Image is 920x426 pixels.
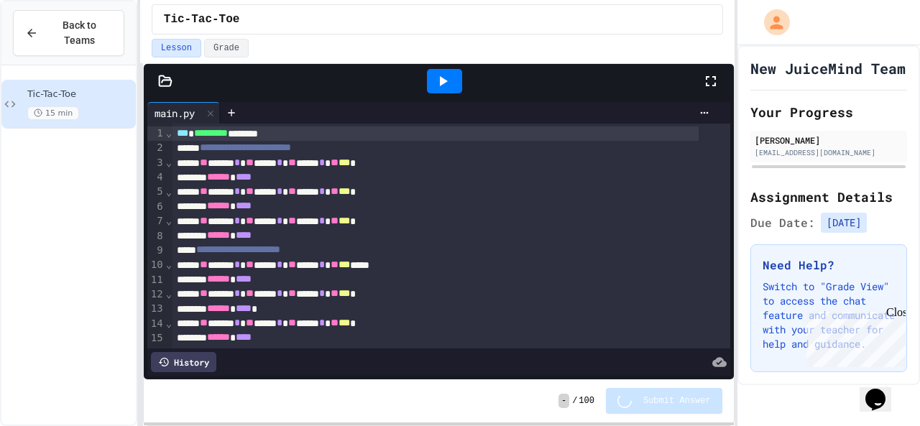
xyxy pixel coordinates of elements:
span: Back to Teams [47,18,112,48]
div: 1 [147,126,165,141]
div: 11 [147,273,165,287]
span: - [558,394,569,408]
div: 6 [147,200,165,214]
div: My Account [749,6,793,39]
div: [PERSON_NAME] [755,134,903,147]
div: 12 [147,287,165,302]
div: 4 [147,170,165,185]
span: Tic-Tac-Toe [164,11,240,28]
span: Fold line [165,157,172,168]
div: History [151,352,216,372]
div: 9 [147,244,165,258]
div: 3 [147,156,165,170]
span: [DATE] [821,213,867,233]
button: Lesson [152,39,201,57]
h2: Your Progress [750,102,907,122]
div: 13 [147,302,165,316]
span: Fold line [165,288,172,300]
div: 10 [147,258,165,272]
span: Fold line [165,127,172,139]
div: 14 [147,317,165,331]
h3: Need Help? [763,256,895,274]
h2: Assignment Details [750,187,907,207]
span: / [572,395,577,407]
span: Submit Answer [643,395,711,407]
div: 16 [147,346,165,360]
div: 8 [147,229,165,244]
span: Due Date: [750,214,815,231]
div: 2 [147,141,165,155]
button: Grade [204,39,249,57]
div: 5 [147,185,165,199]
iframe: chat widget [801,306,906,367]
div: main.py [147,106,202,121]
span: Fold line [165,318,172,329]
span: Tic-Tac-Toe [27,88,133,101]
span: 15 min [27,106,79,120]
div: [EMAIL_ADDRESS][DOMAIN_NAME] [755,147,903,158]
h1: New JuiceMind Team [750,58,906,78]
span: Fold line [165,186,172,198]
span: Fold line [165,215,172,226]
iframe: chat widget [860,369,906,412]
p: Switch to "Grade View" to access the chat feature and communicate with your teacher for help and ... [763,279,895,351]
span: Fold line [165,259,172,270]
span: 100 [579,395,594,407]
div: 15 [147,331,165,346]
div: Chat with us now!Close [6,6,99,91]
div: 7 [147,214,165,228]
